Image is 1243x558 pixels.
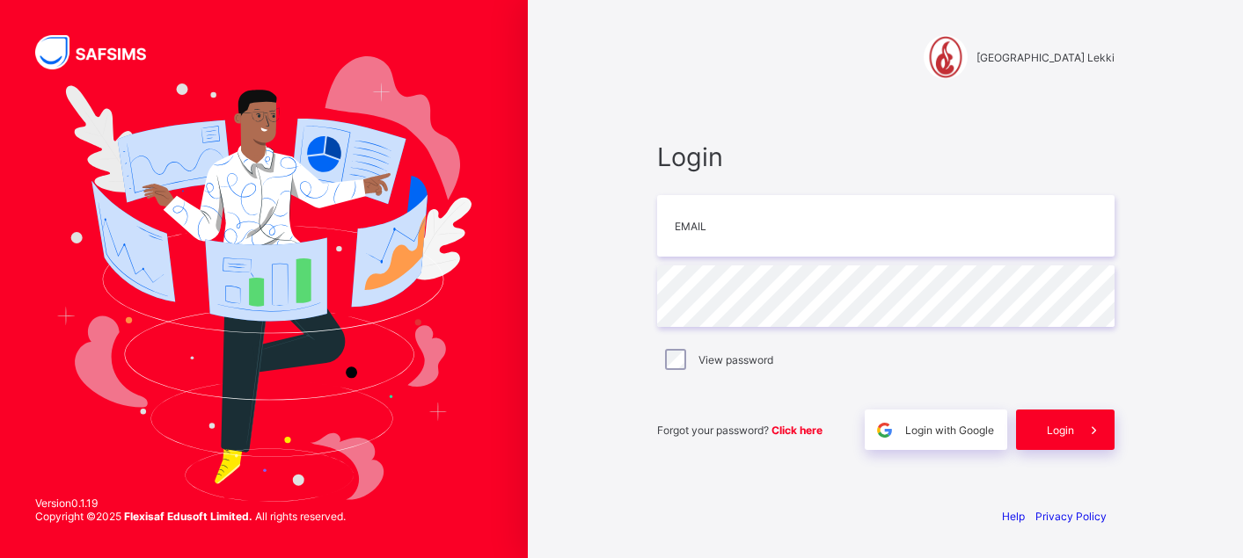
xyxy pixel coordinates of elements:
[35,496,346,510] span: Version 0.1.19
[35,510,346,523] span: Copyright © 2025 All rights reserved.
[905,424,994,437] span: Login with Google
[657,424,823,437] span: Forgot your password?
[976,51,1115,64] span: [GEOGRAPHIC_DATA] Lekki
[874,420,895,440] img: google.396cfc9801f0270233282035f929180a.svg
[1047,424,1074,437] span: Login
[698,353,773,366] label: View password
[1035,510,1107,523] a: Privacy Policy
[124,510,252,523] strong: Flexisaf Edusoft Limited.
[1002,510,1025,523] a: Help
[771,424,823,437] a: Click here
[56,56,472,503] img: Hero Image
[35,35,167,69] img: SAFSIMS Logo
[657,141,1115,172] span: Login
